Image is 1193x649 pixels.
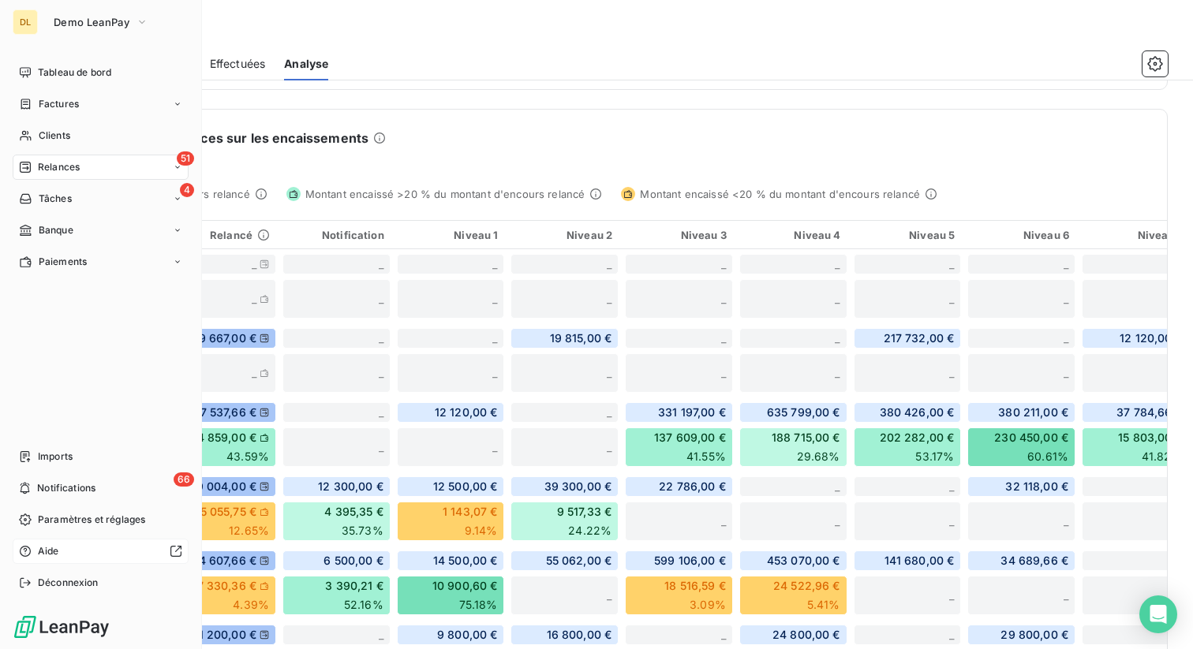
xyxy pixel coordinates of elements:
[379,331,383,345] span: _
[38,576,99,590] span: Déconnexion
[686,449,726,464] span: 41.55%
[174,472,194,487] span: 66
[721,366,726,379] span: _
[379,257,383,270] span: _
[721,628,726,641] span: _
[1138,229,1184,241] span: Niveau 7
[13,539,189,564] a: Aide
[949,514,954,528] span: _
[949,628,954,641] span: _
[568,523,611,539] span: 24.22%
[1027,449,1068,464] span: 60.61%
[433,553,498,569] span: 14 500,00 €
[1116,405,1183,420] span: 37 784,66 €
[546,553,612,569] span: 55 062,00 €
[322,229,384,241] span: Notification
[659,479,726,494] span: 22 786,00 €
[835,366,840,379] span: _
[284,56,328,72] span: Analyse
[1142,449,1183,464] span: 41.82%
[252,366,256,379] span: _
[721,292,726,305] span: _
[459,597,498,613] span: 75.18%
[550,330,612,346] span: 19 815,00 €
[37,481,95,495] span: Notifications
[13,9,38,35] div: DL
[557,504,612,520] span: 9 517,33 €
[607,292,611,305] span: _
[323,553,383,569] span: 6 500,00 €
[835,257,840,270] span: _
[379,405,383,419] span: _
[342,523,383,539] span: 35.73%
[1139,595,1177,633] div: Open Intercom Messenger
[54,16,129,28] span: Demo LeanPay
[492,331,497,345] span: _
[176,553,256,569] span: 1 304 607,66 €
[210,56,266,72] span: Effectuées
[252,292,256,305] span: _
[654,430,726,446] span: 137 609,00 €
[773,578,840,594] span: 24 522,96 €
[949,366,954,379] span: _
[233,597,269,613] span: 4.39%
[432,578,498,594] span: 10 900,60 €
[190,578,256,594] span: 57 330,36 €
[492,440,497,453] span: _
[658,405,726,420] span: 331 197,00 €
[690,597,726,613] span: 3.09%
[95,129,368,147] h6: Impact des relances sur les encaissements
[318,479,383,494] span: 12 300,00 €
[807,597,840,613] span: 5.41%
[721,331,726,345] span: _
[492,257,497,270] span: _
[880,405,955,420] span: 380 426,00 €
[186,479,256,494] span: 119 004,00 €
[884,553,955,569] span: 141 680,00 €
[1064,514,1068,528] span: _
[379,292,383,305] span: _
[492,292,497,305] span: _
[721,257,726,270] span: _
[1023,229,1069,241] span: Niveau 6
[681,229,727,241] span: Niveau 3
[664,578,726,594] span: 18 516,59 €
[884,330,955,346] span: 217 732,00 €
[13,614,110,640] img: Logo LeanPay
[835,514,840,528] span: _
[185,430,256,446] span: 774 859,00 €
[909,229,955,241] span: Niveau 5
[772,627,840,643] span: 24 800,00 €
[325,578,383,594] span: 3 390,21 €
[177,151,194,166] span: 51
[443,504,498,520] span: 1 143,07 €
[607,257,611,270] span: _
[1064,588,1068,602] span: _
[794,229,840,241] span: Niveau 4
[1005,479,1068,494] span: 32 118,00 €
[772,430,840,446] span: 188 715,00 €
[1000,627,1068,643] span: 29 800,00 €
[1064,366,1068,379] span: _
[184,330,256,346] span: 249 667,00 €
[195,504,256,520] span: 15 055,75 €
[544,479,612,494] span: 39 300,00 €
[915,449,954,464] span: 53.17%
[1120,330,1183,346] span: 12 120,00 €
[437,627,498,643] span: 9 800,00 €
[607,588,611,602] span: _
[767,405,840,420] span: 635 799,00 €
[607,366,611,379] span: _
[179,405,256,420] span: 1 777 537,66 €
[454,229,498,241] span: Niveau 1
[1064,292,1068,305] span: _
[835,331,840,345] span: _
[324,504,383,520] span: 4 395,35 €
[379,440,383,453] span: _
[38,513,145,527] span: Paramètres et réglages
[379,628,383,641] span: _
[1118,430,1183,446] span: 15 803,00 €
[39,223,73,237] span: Banque
[226,449,269,464] span: 43.59%
[39,97,79,111] span: Factures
